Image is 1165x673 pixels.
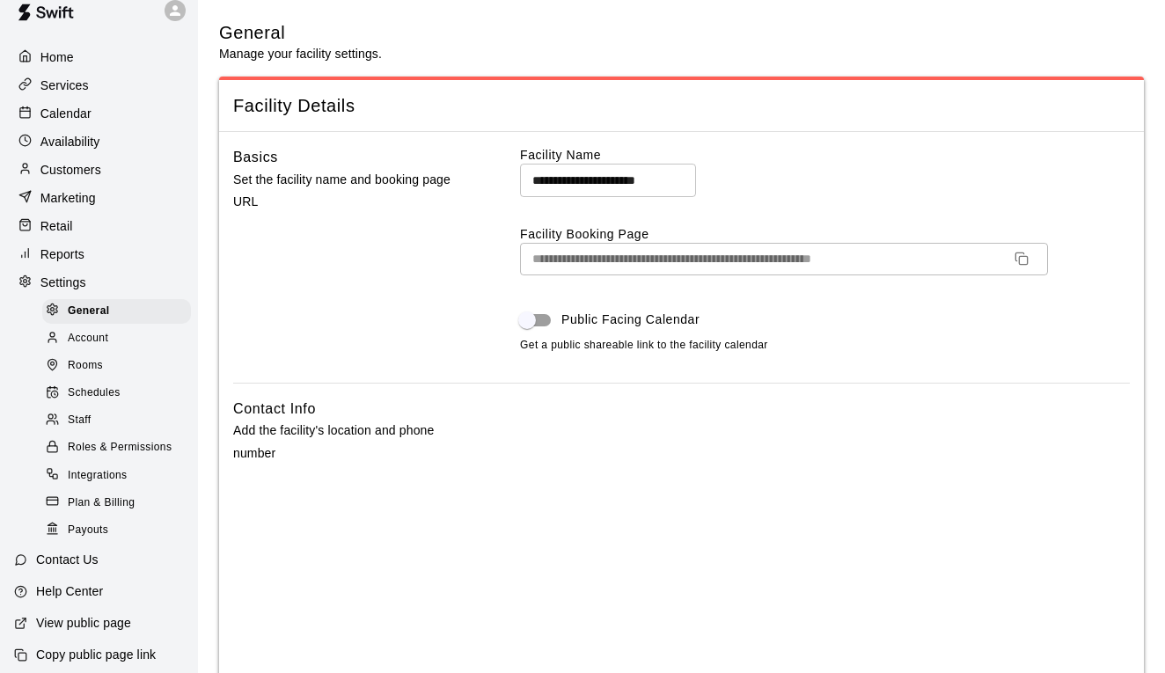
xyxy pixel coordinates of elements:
[42,489,198,516] a: Plan & Billing
[42,491,191,516] div: Plan & Billing
[14,241,184,267] a: Reports
[14,72,184,99] a: Services
[36,646,156,663] p: Copy public page link
[42,381,191,406] div: Schedules
[40,274,86,291] p: Settings
[233,169,466,213] p: Set the facility name and booking page URL
[68,467,128,485] span: Integrations
[36,614,131,632] p: View public page
[14,44,184,70] a: Home
[68,303,110,320] span: General
[68,522,108,539] span: Payouts
[42,516,198,544] a: Payouts
[233,420,466,464] p: Add the facility's location and phone number
[42,297,198,325] a: General
[42,299,191,324] div: General
[40,48,74,66] p: Home
[233,146,278,169] h6: Basics
[68,384,121,402] span: Schedules
[36,551,99,568] p: Contact Us
[42,518,191,543] div: Payouts
[219,45,382,62] p: Manage your facility settings.
[42,325,198,352] a: Account
[68,412,91,429] span: Staff
[68,494,135,512] span: Plan & Billing
[40,217,73,235] p: Retail
[14,185,184,211] a: Marketing
[42,326,191,351] div: Account
[520,146,1130,164] label: Facility Name
[68,357,103,375] span: Rooms
[14,128,184,155] a: Availability
[561,311,700,329] span: Public Facing Calendar
[40,77,89,94] p: Services
[42,407,198,435] a: Staff
[14,213,184,239] a: Retail
[40,105,92,122] p: Calendar
[42,435,191,460] div: Roles & Permissions
[42,435,198,462] a: Roles & Permissions
[42,380,198,407] a: Schedules
[42,353,198,380] a: Rooms
[233,94,1130,118] span: Facility Details
[233,398,316,421] h6: Contact Info
[40,245,84,263] p: Reports
[40,133,100,150] p: Availability
[520,225,1130,243] label: Facility Booking Page
[14,157,184,183] a: Customers
[520,337,768,355] span: Get a public shareable link to the facility calendar
[40,161,101,179] p: Customers
[42,462,198,489] a: Integrations
[42,354,191,378] div: Rooms
[14,269,184,296] a: Settings
[42,408,191,433] div: Staff
[14,100,184,127] a: Calendar
[1007,245,1036,273] button: Copy URL
[219,21,382,45] h5: General
[68,330,108,347] span: Account
[36,582,103,600] p: Help Center
[42,464,191,488] div: Integrations
[68,439,172,457] span: Roles & Permissions
[40,189,96,207] p: Marketing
